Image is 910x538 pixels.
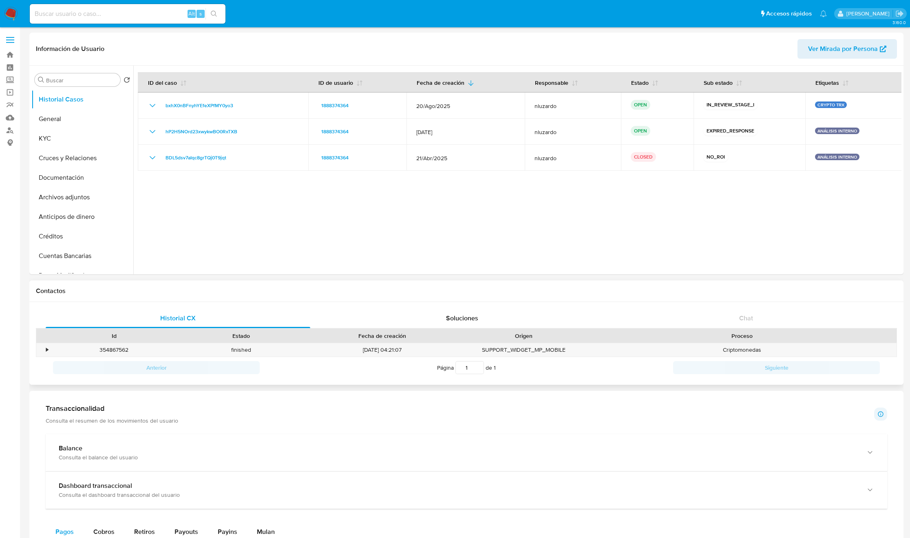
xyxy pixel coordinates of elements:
[31,109,133,129] button: General
[124,77,130,86] button: Volver al orden por defecto
[466,332,581,340] div: Origen
[46,77,117,84] input: Buscar
[446,313,478,323] span: Soluciones
[183,332,298,340] div: Estado
[895,9,904,18] a: Salir
[593,332,891,340] div: Proceso
[846,10,892,18] p: nicolas.luzardo@mercadolibre.com
[31,227,133,246] button: Créditos
[36,287,897,295] h1: Contactos
[31,187,133,207] button: Archivos adjuntos
[310,332,455,340] div: Fecha de creación
[305,343,460,357] div: [DATE] 04:21:07
[460,343,587,357] div: SUPPORT_WIDGET_MP_MOBILE
[188,10,195,18] span: Alt
[31,90,133,109] button: Historial Casos
[766,9,812,18] span: Accesos rápidos
[494,364,496,372] span: 1
[31,246,133,266] button: Cuentas Bancarias
[739,313,753,323] span: Chat
[205,8,222,20] button: search-icon
[38,77,44,83] button: Buscar
[36,45,104,53] h1: Información de Usuario
[673,361,880,374] button: Siguiente
[56,332,172,340] div: Id
[31,168,133,187] button: Documentación
[46,346,48,354] div: •
[51,343,177,357] div: 354867562
[31,207,133,227] button: Anticipos de dinero
[797,39,897,59] button: Ver Mirada por Persona
[820,10,827,17] a: Notificaciones
[30,9,225,19] input: Buscar usuario o caso...
[31,148,133,168] button: Cruces y Relaciones
[53,361,260,374] button: Anterior
[437,361,496,374] span: Página de
[31,129,133,148] button: KYC
[199,10,202,18] span: s
[587,343,897,357] div: Criptomonedas
[31,266,133,285] button: Datos Modificados
[177,343,304,357] div: finished
[808,39,878,59] span: Ver Mirada por Persona
[160,313,196,323] span: Historial CX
